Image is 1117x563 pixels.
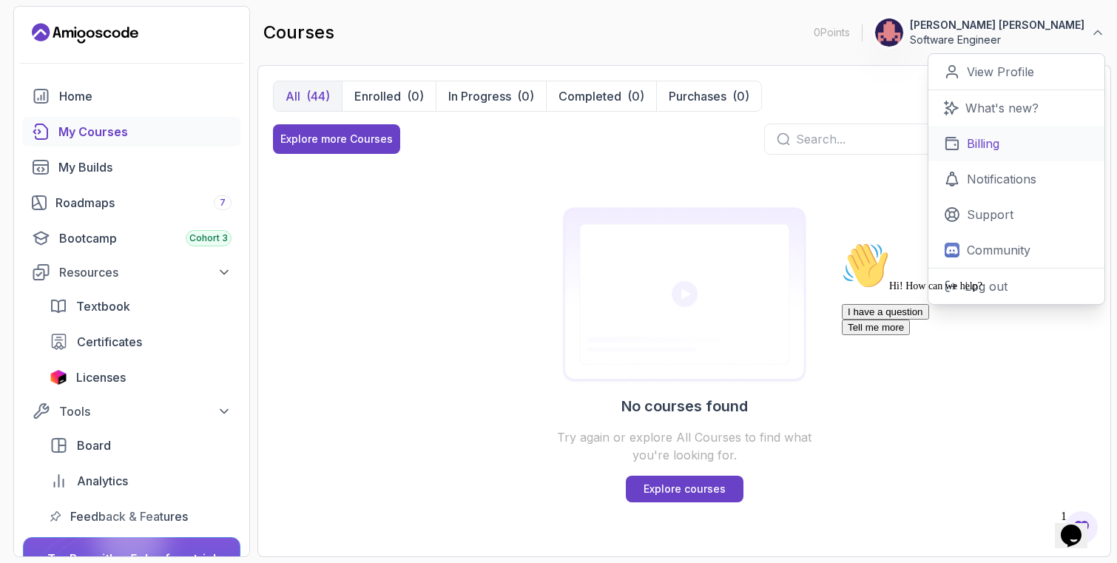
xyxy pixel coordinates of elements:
button: I have a question [6,68,93,84]
button: All(44) [274,81,342,111]
p: [PERSON_NAME] [PERSON_NAME] [910,18,1084,33]
button: Purchases(0) [656,81,761,111]
div: 👋Hi! How can we help?I have a questionTell me more [6,6,272,99]
p: Completed [558,87,621,105]
span: Feedback & Features [70,508,188,525]
div: Tools [59,402,232,420]
a: What's new? [928,90,1104,126]
iframe: chat widget [836,236,1102,496]
div: (0) [627,87,644,105]
img: :wave: [6,6,53,53]
p: In Progress [448,87,511,105]
p: Enrolled [354,87,401,105]
div: (0) [407,87,424,105]
div: Bootcamp [59,229,232,247]
div: (0) [732,87,749,105]
img: Certificates empty-state [542,206,826,384]
h2: courses [263,21,334,44]
div: My Courses [58,123,232,141]
button: Resources [23,259,240,286]
h2: No courses found [621,396,748,417]
a: feedback [41,502,240,531]
div: My Builds [58,158,232,176]
span: Licenses [76,368,126,386]
img: jetbrains icon [50,370,67,385]
button: Explore more Courses [273,124,400,154]
p: What's new? [965,99,1039,117]
a: bootcamp [23,223,240,253]
p: Software Engineer [910,33,1084,47]
a: certificates [41,327,240,357]
iframe: chat widget [1055,504,1102,548]
span: 7 [220,197,226,209]
a: home [23,81,240,111]
div: (44) [306,87,330,105]
p: Purchases [669,87,726,105]
a: licenses [41,363,240,392]
a: Support [928,197,1104,232]
button: Completed(0) [546,81,656,111]
p: All [286,87,300,105]
a: Notifications [928,161,1104,197]
div: Resources [59,263,232,281]
a: Billing [928,126,1104,161]
a: courses [23,117,240,146]
p: Billing [967,135,999,152]
div: Roadmaps [55,194,232,212]
div: (0) [517,87,534,105]
span: Analytics [77,472,128,490]
span: Hi! How can we help? [6,44,146,55]
a: Landing page [32,21,138,45]
button: Tell me more [6,84,74,99]
div: Home [59,87,232,105]
button: In Progress(0) [436,81,546,111]
p: Explore courses [644,482,726,496]
img: user profile image [875,18,903,47]
span: Board [77,436,111,454]
p: Try again or explore All Courses to find what you're looking for. [542,428,826,464]
span: Certificates [77,333,142,351]
a: Community [928,232,1104,268]
a: builds [23,152,240,182]
p: View Profile [967,63,1034,81]
p: Support [967,206,1013,223]
a: textbook [41,291,240,321]
span: Cohort 3 [189,232,228,244]
button: Enrolled(0) [342,81,436,111]
span: Textbook [76,297,130,315]
button: Tools [23,398,240,425]
div: Explore more Courses [280,132,393,146]
input: Search... [796,130,1003,148]
a: roadmaps [23,188,240,218]
a: Explore courses [626,476,743,502]
a: board [41,431,240,460]
button: user profile image[PERSON_NAME] [PERSON_NAME]Software Engineer [874,18,1105,47]
p: 0 Points [814,25,850,40]
a: View Profile [928,54,1104,90]
a: analytics [41,466,240,496]
p: Notifications [967,170,1036,188]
